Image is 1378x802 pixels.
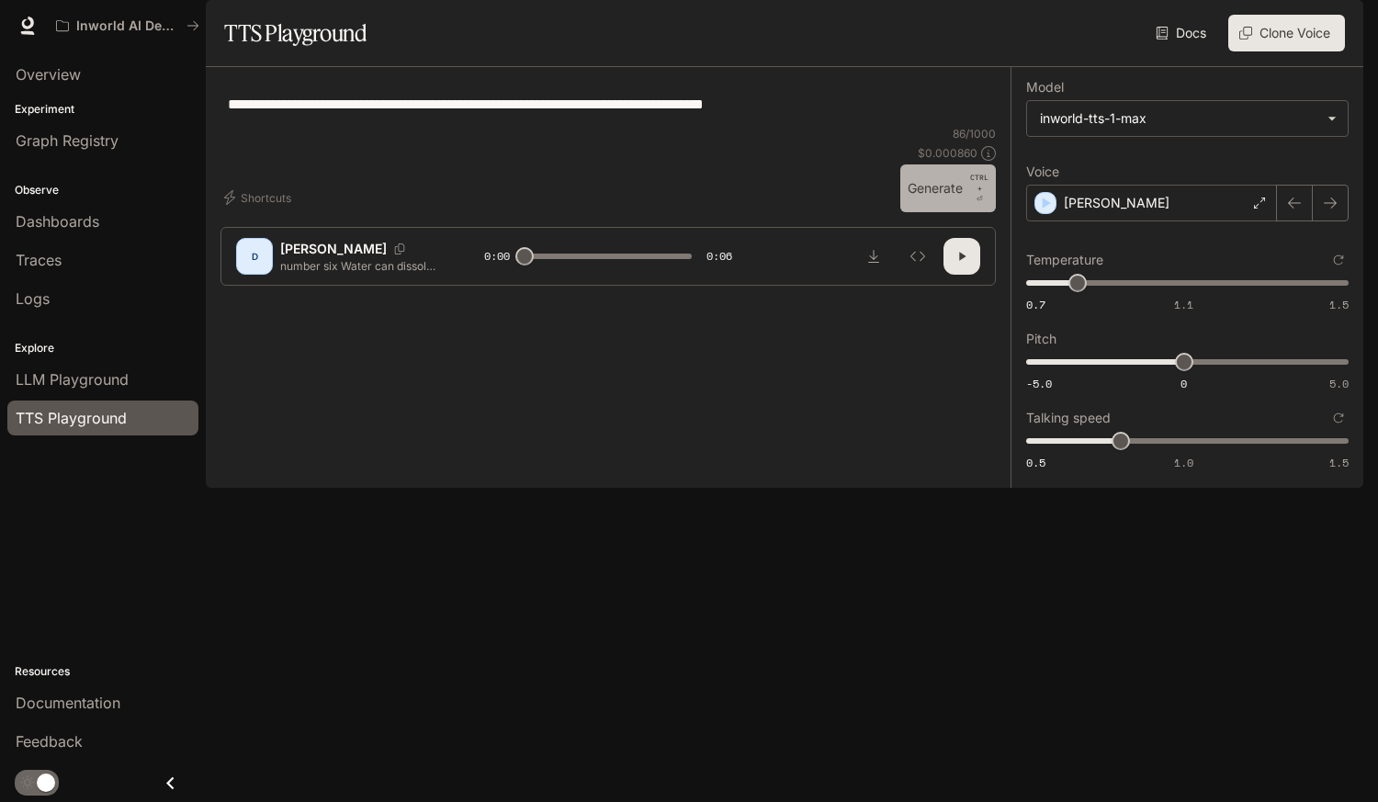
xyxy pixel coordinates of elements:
[1228,15,1345,51] button: Clone Voice
[1174,297,1193,312] span: 1.1
[1329,376,1349,391] span: 5.0
[387,243,412,254] button: Copy Voice ID
[918,145,977,161] p: $ 0.000860
[1064,194,1169,212] p: [PERSON_NAME]
[953,126,996,141] p: 86 / 1000
[1174,455,1193,470] span: 1.0
[899,238,936,275] button: Inspect
[1026,455,1045,470] span: 0.5
[1026,81,1064,94] p: Model
[224,15,367,51] h1: TTS Playground
[48,7,208,44] button: All workspaces
[1027,101,1348,136] div: inworld-tts-1-max
[1026,333,1056,345] p: Pitch
[484,247,510,265] span: 0:00
[900,164,996,212] button: GenerateCTRL +⏎
[1026,165,1059,178] p: Voice
[970,172,988,194] p: CTRL +
[1329,297,1349,312] span: 1.5
[76,18,179,34] p: Inworld AI Demos
[1040,109,1318,128] div: inworld-tts-1-max
[1180,376,1187,391] span: 0
[1152,15,1214,51] a: Docs
[280,240,387,258] p: [PERSON_NAME]
[1026,254,1103,266] p: Temperature
[1328,408,1349,428] button: Reset to default
[280,258,440,274] p: number six Water can dissolve more substances than any other liquid — it’s the ultimate solvent!
[240,242,269,271] div: D
[706,247,732,265] span: 0:06
[970,172,988,205] p: ⏎
[1026,376,1052,391] span: -5.0
[220,183,299,212] button: Shortcuts
[1026,297,1045,312] span: 0.7
[855,238,892,275] button: Download audio
[1328,250,1349,270] button: Reset to default
[1026,412,1111,424] p: Talking speed
[1329,455,1349,470] span: 1.5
